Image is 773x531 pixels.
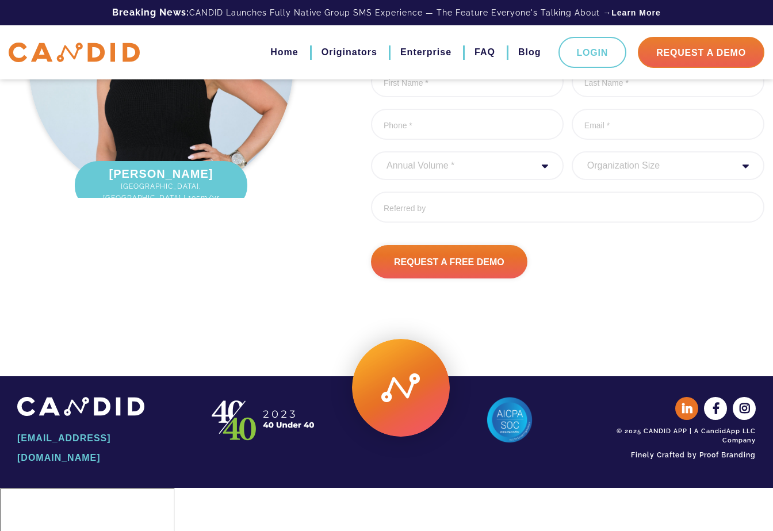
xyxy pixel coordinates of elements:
img: CANDID APP [9,43,140,63]
img: CANDID APP [206,397,322,443]
a: Finely Crafted by Proof Branding [584,445,756,465]
b: Breaking News: [112,7,189,18]
a: Login [558,37,627,68]
a: Enterprise [400,43,451,62]
input: Request A Free Demo [371,245,527,278]
div: © 2025 CANDID APP | A CandidApp LLC Company [584,427,756,445]
a: Home [270,43,298,62]
input: Phone * [371,109,564,140]
img: CANDID APP [17,397,144,416]
input: Email * [572,109,764,140]
img: AICPA SOC 2 [487,397,533,443]
input: Referred by [371,192,764,223]
a: Originators [322,43,377,62]
a: FAQ [474,43,495,62]
input: First Name * [371,66,564,97]
a: Learn More [611,7,660,18]
a: Blog [518,43,541,62]
a: [EMAIL_ADDRESS][DOMAIN_NAME] [17,429,189,468]
input: Last Name * [572,66,764,97]
div: [PERSON_NAME] [75,161,247,209]
span: [GEOGRAPHIC_DATA], [GEOGRAPHIC_DATA] | 105m/yr [86,181,236,204]
a: Request A Demo [638,37,764,68]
